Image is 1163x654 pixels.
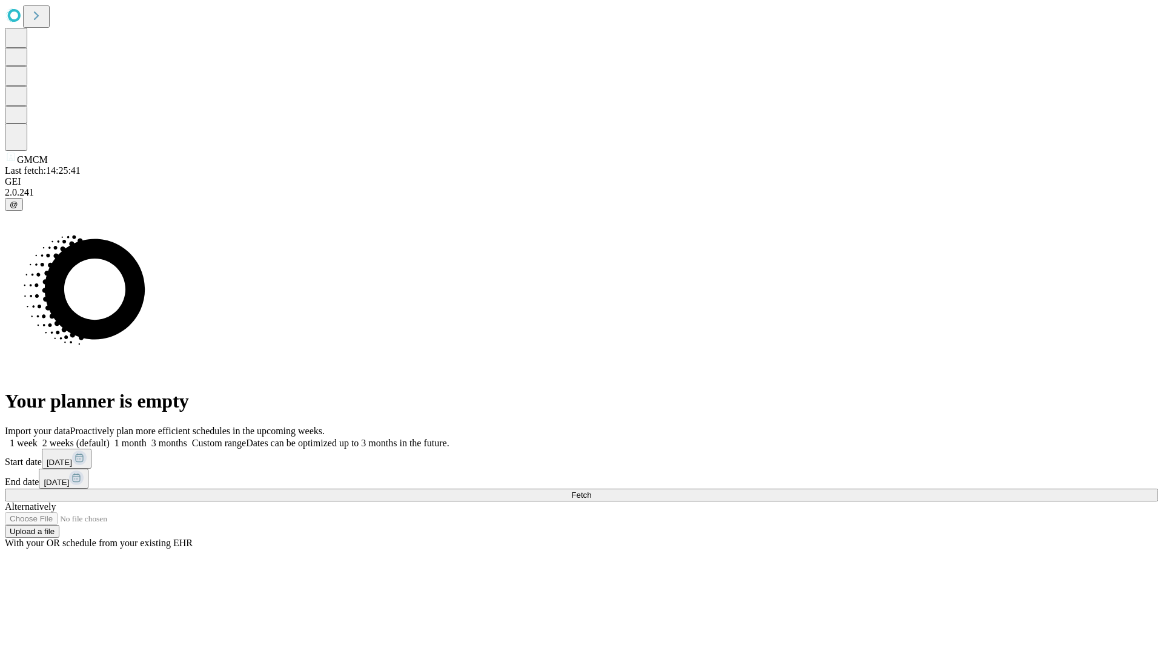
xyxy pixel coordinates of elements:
[246,438,449,448] span: Dates can be optimized up to 3 months in the future.
[10,438,38,448] span: 1 week
[5,449,1158,469] div: Start date
[5,525,59,538] button: Upload a file
[5,426,70,436] span: Import your data
[17,154,48,165] span: GMCM
[114,438,147,448] span: 1 month
[42,438,110,448] span: 2 weeks (default)
[5,489,1158,501] button: Fetch
[5,176,1158,187] div: GEI
[39,469,88,489] button: [DATE]
[10,200,18,209] span: @
[5,390,1158,412] h1: Your planner is empty
[5,198,23,211] button: @
[47,458,72,467] span: [DATE]
[5,469,1158,489] div: End date
[5,538,193,548] span: With your OR schedule from your existing EHR
[5,165,81,176] span: Last fetch: 14:25:41
[70,426,325,436] span: Proactively plan more efficient schedules in the upcoming weeks.
[5,187,1158,198] div: 2.0.241
[44,478,69,487] span: [DATE]
[5,501,56,512] span: Alternatively
[42,449,91,469] button: [DATE]
[192,438,246,448] span: Custom range
[571,490,591,500] span: Fetch
[151,438,187,448] span: 3 months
